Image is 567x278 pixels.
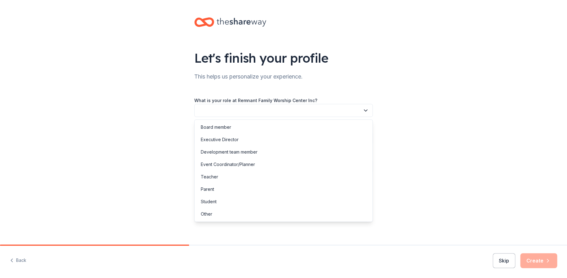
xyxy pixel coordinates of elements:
[201,123,231,131] div: Board member
[201,210,212,218] div: Other
[201,198,217,205] div: Student
[201,161,255,168] div: Event Coordinator/Planner
[201,148,257,156] div: Development team member
[201,136,239,143] div: Executive Director
[201,186,214,193] div: Parent
[201,173,218,181] div: Teacher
